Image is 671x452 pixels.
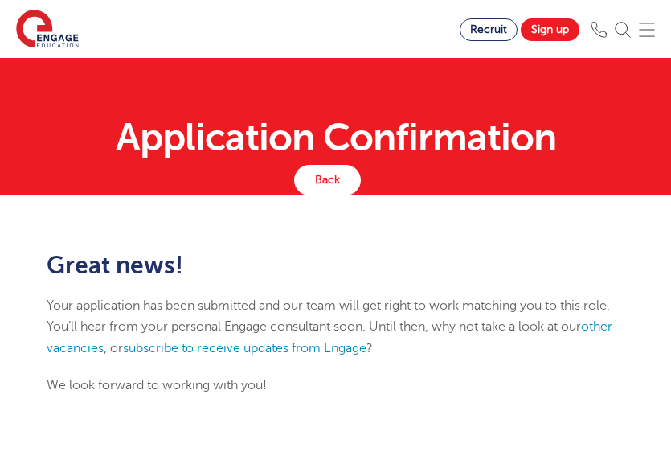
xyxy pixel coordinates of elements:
a: Recruit [460,18,518,41]
img: Engage Education [16,10,79,50]
h1: Application Confirmation [47,118,625,157]
img: Search [615,22,631,38]
h2: Great news! [47,252,625,279]
p: We look forward to working with you! [47,375,625,396]
a: Back [294,165,361,195]
a: Sign up [521,18,579,41]
span: Recruit [470,23,507,35]
a: subscribe to receive updates from Engage [123,341,366,355]
p: Your application has been submitted and our team will get right to work matching you to this role... [47,295,625,359]
img: Phone [591,22,607,38]
img: Mobile Menu [639,22,655,38]
a: other vacancies [47,319,612,355]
